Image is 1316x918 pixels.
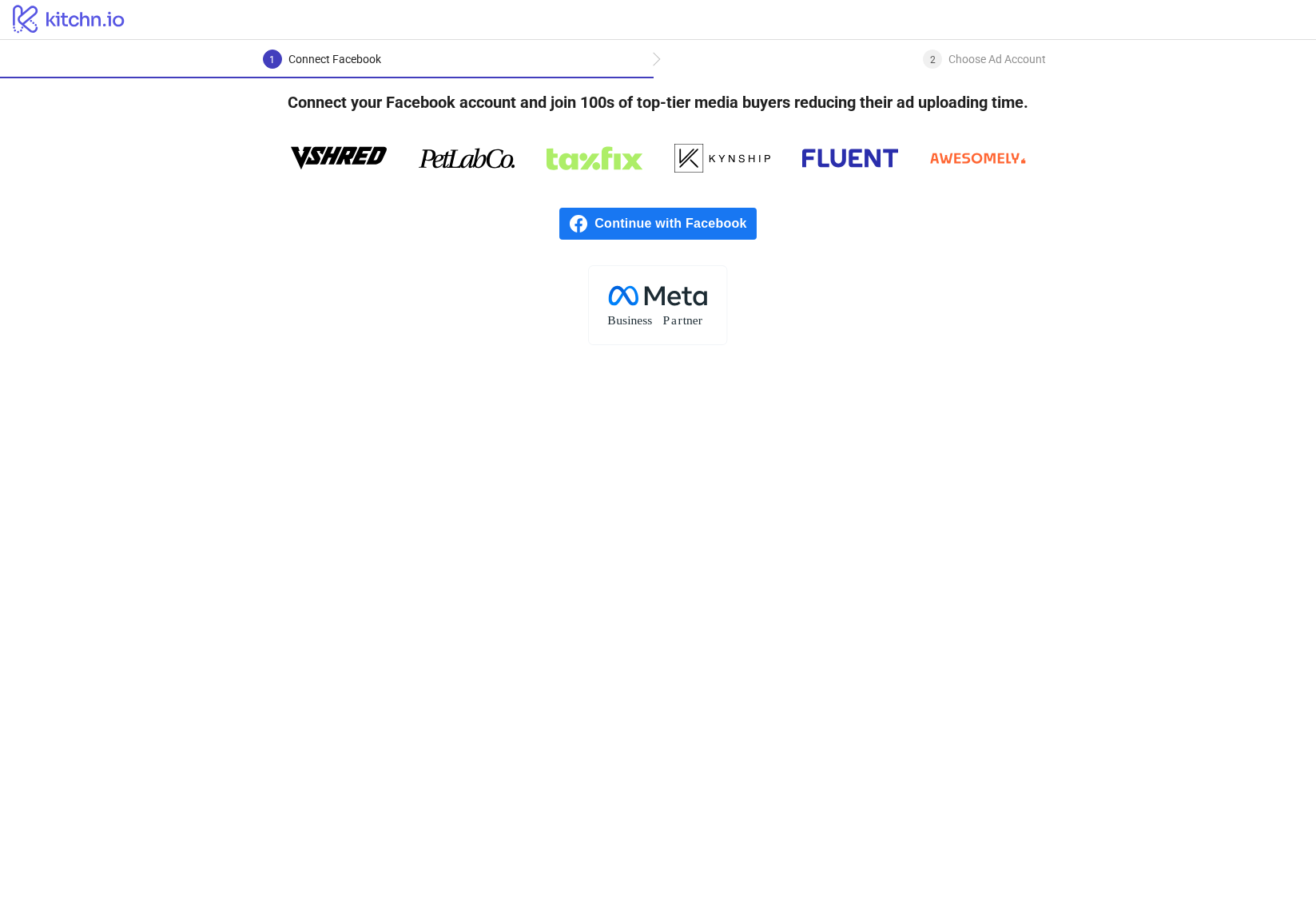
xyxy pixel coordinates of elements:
a: Continue with Facebook [559,208,756,240]
span: 2 [930,54,936,66]
tspan: P [663,313,670,327]
tspan: tner [683,313,703,327]
span: 1 [269,54,275,66]
span: Continue with Facebook [594,208,756,240]
tspan: a [671,313,677,327]
tspan: B [607,313,615,327]
div: Choose Ad Account [948,50,1046,69]
h4: Connect your Facebook account and join 100s of top-tier media buyers reducing their ad uploading ... [262,78,1054,126]
div: Connect Facebook [288,50,381,69]
tspan: r [678,313,683,327]
tspan: usiness [617,313,653,327]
